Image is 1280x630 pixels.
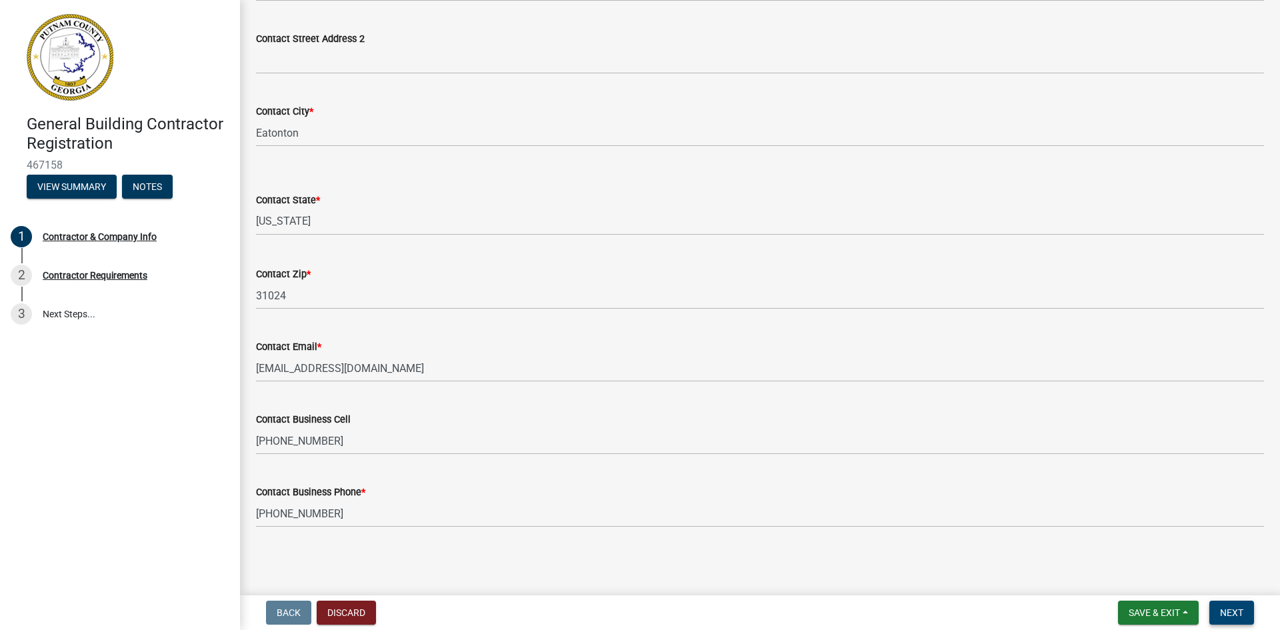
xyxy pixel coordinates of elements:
[317,601,376,625] button: Discard
[266,601,311,625] button: Back
[256,415,351,425] label: Contact Business Cell
[122,182,173,193] wm-modal-confirm: Notes
[27,182,117,193] wm-modal-confirm: Summary
[11,303,32,325] div: 3
[256,107,313,117] label: Contact City
[277,607,301,618] span: Back
[43,271,147,280] div: Contractor Requirements
[256,488,365,497] label: Contact Business Phone
[1209,601,1254,625] button: Next
[43,232,157,241] div: Contractor & Company Info
[11,265,32,286] div: 2
[11,226,32,247] div: 1
[27,175,117,199] button: View Summary
[256,343,321,352] label: Contact Email
[1118,601,1199,625] button: Save & Exit
[256,270,311,279] label: Contact Zip
[1220,607,1243,618] span: Next
[122,175,173,199] button: Notes
[256,35,365,44] label: Contact Street Address 2
[27,14,113,101] img: Putnam County, Georgia
[27,159,213,171] span: 467158
[27,115,229,153] h4: General Building Contractor Registration
[256,196,320,205] label: Contact State
[1129,607,1180,618] span: Save & Exit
